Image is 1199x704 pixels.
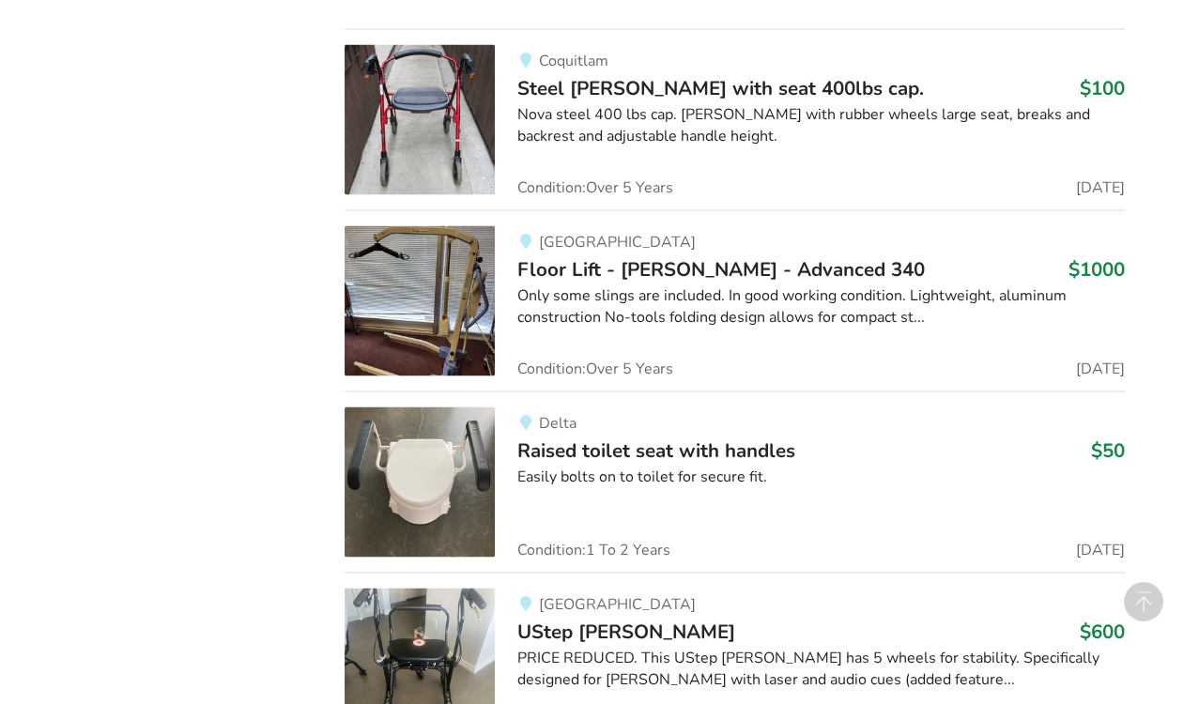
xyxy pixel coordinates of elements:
[1091,438,1125,463] h3: $50
[345,226,495,376] img: transfer aids-floor lift - joerns hoyer - advanced 340
[539,232,696,253] span: [GEOGRAPHIC_DATA]
[1076,180,1125,195] span: [DATE]
[517,104,1125,147] div: Nova steel 400 lbs cap. [PERSON_NAME] with rubber wheels large seat, breaks and backrest and adju...
[517,437,795,464] span: Raised toilet seat with handles
[1076,361,1125,376] span: [DATE]
[539,51,608,71] span: Coquitlam
[517,648,1125,691] div: PRICE REDUCED. This UStep [PERSON_NAME] has 5 wheels for stability. Specifically designed for [PE...
[517,285,1125,329] div: Only some slings are included. In good working condition. Lightweight, aluminum construction No-t...
[345,407,495,558] img: bathroom safety-raised toilet seat with handles
[539,594,696,615] span: [GEOGRAPHIC_DATA]
[517,619,735,645] span: UStep [PERSON_NAME]
[1080,620,1125,644] h3: $600
[517,256,925,283] span: Floor Lift - [PERSON_NAME] - Advanced 340
[517,543,670,558] span: Condition: 1 To 2 Years
[345,45,495,195] img: mobility-steel walker with seat 400lbs cap.
[1080,76,1125,100] h3: $100
[517,180,673,195] span: Condition: Over 5 Years
[345,391,1125,573] a: bathroom safety-raised toilet seat with handlesDeltaRaised toilet seat with handles$50Easily bolt...
[345,29,1125,210] a: mobility-steel walker with seat 400lbs cap. CoquitlamSteel [PERSON_NAME] with seat 400lbs cap.$10...
[517,361,673,376] span: Condition: Over 5 Years
[1076,543,1125,558] span: [DATE]
[1068,257,1125,282] h3: $1000
[517,75,924,101] span: Steel [PERSON_NAME] with seat 400lbs cap.
[539,413,576,434] span: Delta
[345,210,1125,391] a: transfer aids-floor lift - joerns hoyer - advanced 340[GEOGRAPHIC_DATA]Floor Lift - [PERSON_NAME]...
[517,467,1125,488] div: Easily bolts on to toilet for secure fit.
